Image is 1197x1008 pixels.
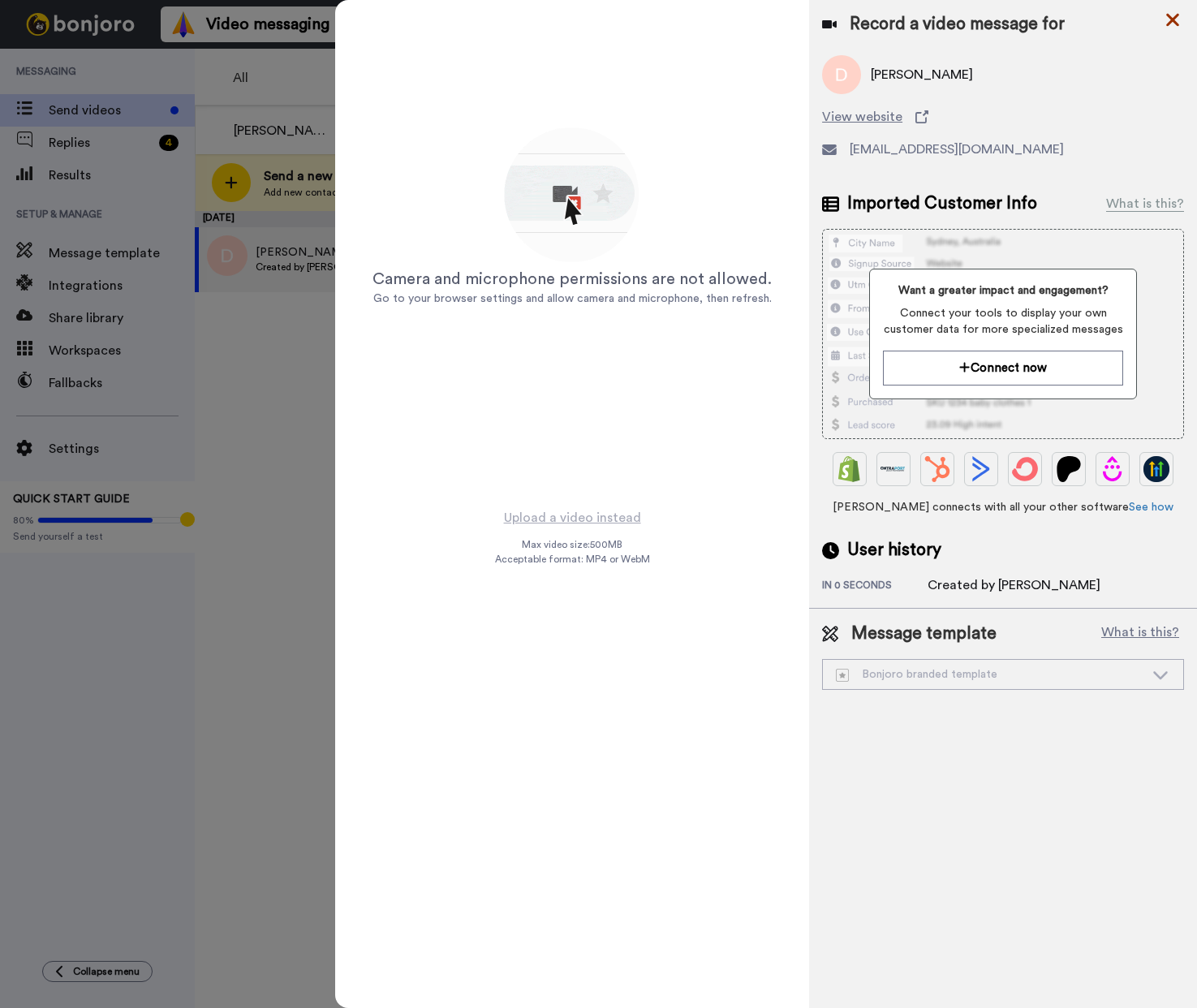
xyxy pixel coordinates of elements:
[881,456,906,482] img: Ontraport
[924,456,950,482] img: Hubspot
[883,282,1123,299] span: Want a greater impact and engagement?
[373,293,772,304] span: Go to your browser settings and allow camera and microphone, then refresh.
[1100,456,1126,482] img: Drip
[837,456,863,482] img: Shopify
[822,107,1184,127] a: View website
[883,351,1123,386] button: Connect now
[1012,456,1038,482] img: ConvertKit
[822,107,902,127] span: View website
[495,553,650,566] span: Acceptable format: MP4 or WebM
[928,575,1100,595] div: Created by [PERSON_NAME]
[822,579,928,595] div: in 0 seconds
[1056,456,1082,482] img: Patreon
[836,666,1144,683] div: Bonjoro branded template
[1106,194,1184,213] div: What is this?
[1096,622,1184,646] button: What is this?
[850,140,1064,159] span: [EMAIL_ADDRESS][DOMAIN_NAME]
[851,622,997,646] span: Message template
[883,305,1123,338] span: Connect your tools to display your own customer data for more specialized messages
[499,507,646,528] button: Upload a video instead
[822,499,1184,515] span: [PERSON_NAME] connects with all your other software
[372,268,772,291] div: Camera and microphone permissions are not allowed.
[836,669,849,682] img: demo-template.svg
[847,192,1037,216] span: Imported Customer Info
[501,125,644,268] img: allow-access.gif
[1129,502,1173,513] a: See how
[847,538,941,562] span: User history
[522,538,622,551] span: Max video size: 500 MB
[968,456,994,482] img: ActiveCampaign
[1143,456,1169,482] img: GoHighLevel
